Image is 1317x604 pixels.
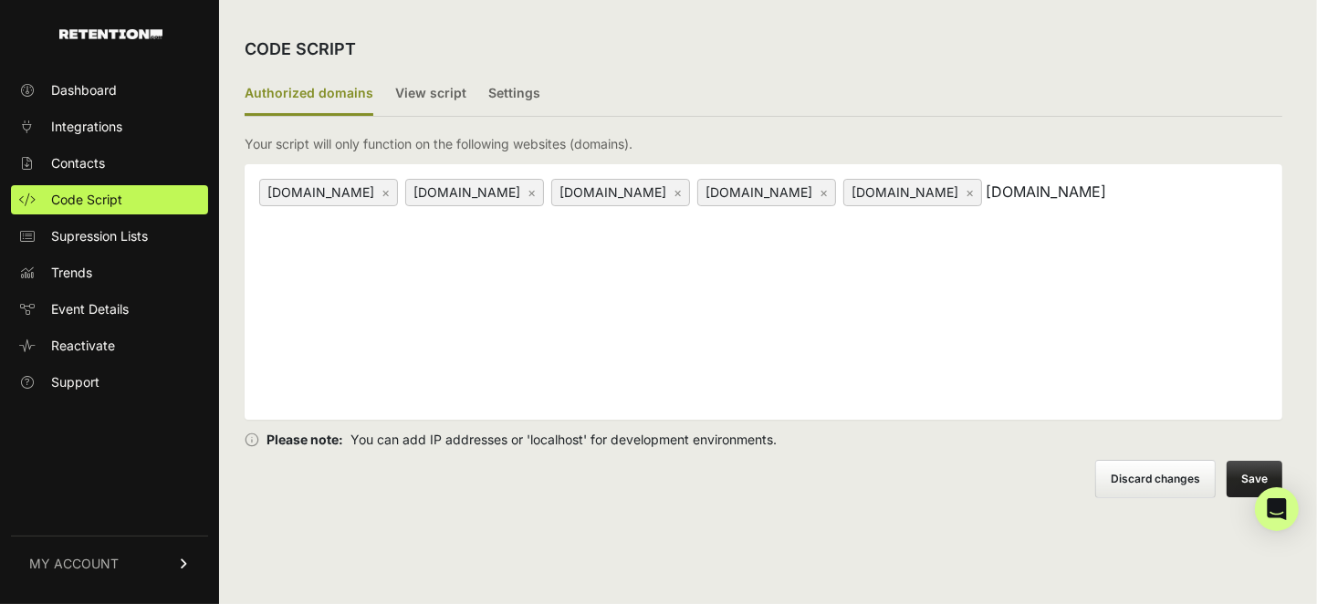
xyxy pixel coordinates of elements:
[11,536,208,591] a: MY ACCOUNT
[11,331,208,360] a: Reactivate
[245,36,356,62] h2: CODE SCRIPT
[820,184,828,200] a: ×
[29,555,119,573] span: MY ACCOUNT
[11,112,208,141] a: Integrations
[259,179,398,206] div: [DOMAIN_NAME]
[267,431,343,449] strong: Please note:
[966,184,974,200] a: ×
[1227,461,1282,497] button: Save
[51,191,122,209] span: Code Script
[51,337,115,355] span: Reactivate
[11,295,208,324] a: Event Details
[843,179,982,206] div: [DOMAIN_NAME]
[488,73,540,116] label: Settings
[382,184,390,200] a: ×
[674,184,682,200] a: ×
[11,76,208,105] a: Dashboard
[51,373,99,391] span: Support
[551,179,690,206] div: [DOMAIN_NAME]
[11,222,208,251] a: Supression Lists
[51,118,122,136] span: Integrations
[11,258,208,287] a: Trends
[51,300,129,318] span: Event Details
[51,264,92,282] span: Trends
[528,184,536,200] a: ×
[1255,487,1299,531] div: Open Intercom Messenger
[59,29,162,39] img: Retention.com
[51,81,117,99] span: Dashboard
[51,227,148,245] span: Supression Lists
[405,179,544,206] div: [DOMAIN_NAME]
[395,73,466,116] label: View script
[51,154,105,172] span: Contacts
[245,135,632,153] p: Your script will only function on the following websites (domains).
[1095,460,1216,498] label: Discard changes
[245,73,373,116] label: Authorized domains
[11,185,208,214] a: Code Script
[697,179,836,206] div: [DOMAIN_NAME]
[11,368,208,397] a: Support
[11,149,208,178] a: Contacts
[245,431,1282,449] p: You can add IP addresses or 'localhost' for development environments.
